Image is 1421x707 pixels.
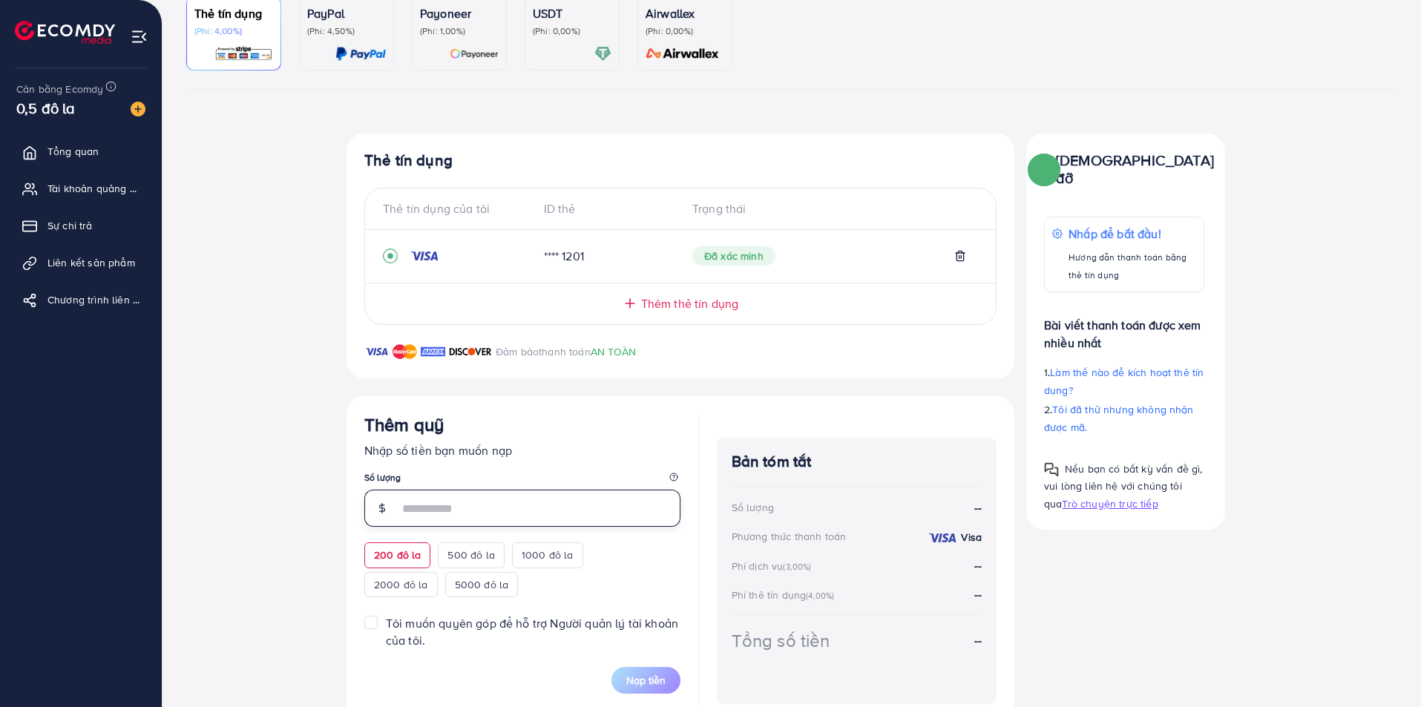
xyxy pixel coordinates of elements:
[1044,365,1050,380] font: 1.
[704,249,764,263] font: Đã xác minh
[522,547,574,562] font: 1000 đô la
[364,471,401,484] font: Số lượng
[641,45,724,62] img: thẻ
[594,45,611,62] img: thẻ
[1044,317,1201,351] font: Bài viết thanh toán được xem nhiều nhất
[383,200,490,217] font: Thẻ tín dụng của tôi
[47,218,93,233] font: Sự chi trả
[131,102,145,116] img: hình ảnh
[1069,226,1161,242] font: Nhấp để bắt đầu!
[11,285,151,315] a: Chương trình liên kết
[732,628,830,653] font: Tổng số tiền
[11,174,151,203] a: Tài khoản quảng cáo của tôi
[1044,462,1059,477] img: Hướng dẫn bật lên
[1056,149,1214,188] font: [DEMOGRAPHIC_DATA] đỡ
[533,24,580,37] font: (Phí: 0,00%)
[374,547,421,562] font: 200 đô la
[449,343,492,361] img: thương hiệu
[626,673,666,688] font: Nạp tiền
[364,343,389,361] img: thương hiệu
[783,561,811,573] font: (3,00%)
[11,211,151,240] a: Sự chi trả
[496,344,539,359] font: Đảm bảo
[47,255,135,270] font: Liên kết sản phẩm
[447,547,494,562] font: 500 đô la
[974,499,982,516] font: --
[692,200,746,217] font: Trạng thái
[961,530,982,545] font: Visa
[732,559,784,573] font: Phí dịch vụ
[928,532,957,544] img: tín dụng
[194,24,242,37] font: (Phí: 4,00%)
[383,249,398,263] svg: vòng tròn ghi âm
[732,529,847,544] font: Phương thức thanh toán
[364,412,444,437] font: Thêm quỹ
[806,590,834,602] font: (4,00%)
[421,343,445,361] img: thương hiệu
[544,200,576,217] font: ID thẻ
[374,577,428,592] font: 2000 đô la
[646,5,695,22] font: Airwallex
[420,24,465,37] font: (Phí: 1,00%)
[410,250,439,262] img: tín dụng
[194,5,262,22] font: Thẻ tín dụng
[974,557,982,573] font: --
[47,181,182,196] font: Tài khoản quảng cáo của tôi
[393,343,417,361] img: thương hiệu
[420,5,471,22] font: Payoneer
[1044,402,1052,417] font: 2.
[591,344,636,359] font: AN TOÀN
[1069,251,1187,281] font: Hướng dẫn thanh toán bằng thẻ tín dụng
[307,24,355,37] font: (Phí: 4,50%)
[11,248,151,277] a: Liên kết sản phẩm
[974,586,982,602] font: --
[364,442,512,458] font: Nhập số tiền bạn muốn nạp
[455,577,509,592] font: 5000 đô la
[16,82,103,96] font: Cân bằng Ecomdy
[11,137,151,166] a: Tổng quan
[1044,365,1204,398] font: Làm thế nào để kích hoạt thẻ tín dụng?
[1358,640,1410,696] iframe: Trò chuyện
[1062,496,1158,511] font: Trò chuyện trực tiếp
[131,28,148,45] img: thực đơn
[214,45,273,62] img: thẻ
[450,45,499,62] img: thẻ
[641,295,739,312] font: Thêm thẻ tín dụng
[1044,402,1194,435] font: Tôi đã thử nhưng không nhận được mã.
[646,24,693,37] font: (Phí: 0,00%)
[16,97,75,119] font: 0,5 đô la
[1044,461,1202,510] font: Nếu bạn có bất kỳ vấn đề gì, vui lòng liên hệ với chúng tôi qua
[974,632,982,648] font: --
[732,588,807,602] font: Phí thẻ tín dụng
[732,500,774,515] font: Số lượng
[47,144,99,159] font: Tổng quan
[335,45,386,62] img: thẻ
[539,344,591,359] font: thanh toán
[364,149,453,171] font: Thẻ tín dụng
[386,615,678,648] font: Tôi muốn quyên góp để hỗ trợ Người quản lý tài khoản của tôi.
[15,21,115,44] img: biểu trưng
[611,667,680,694] button: Nạp tiền
[307,5,344,22] font: PayPal
[732,450,812,472] font: Bản tóm tắt
[533,5,563,22] font: USDT
[47,292,147,307] font: Chương trình liên kết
